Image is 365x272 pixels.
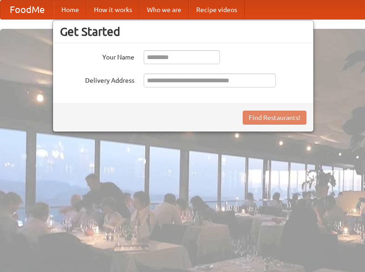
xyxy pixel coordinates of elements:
[54,0,86,19] a: Home
[60,25,306,39] h3: Get Started
[0,0,54,19] a: FoodMe
[86,0,139,19] a: How it works
[60,73,134,85] label: Delivery Address
[60,50,134,62] label: Your Name
[243,111,306,125] button: Find Restaurants!
[189,0,245,19] a: Recipe videos
[139,0,189,19] a: Who we are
